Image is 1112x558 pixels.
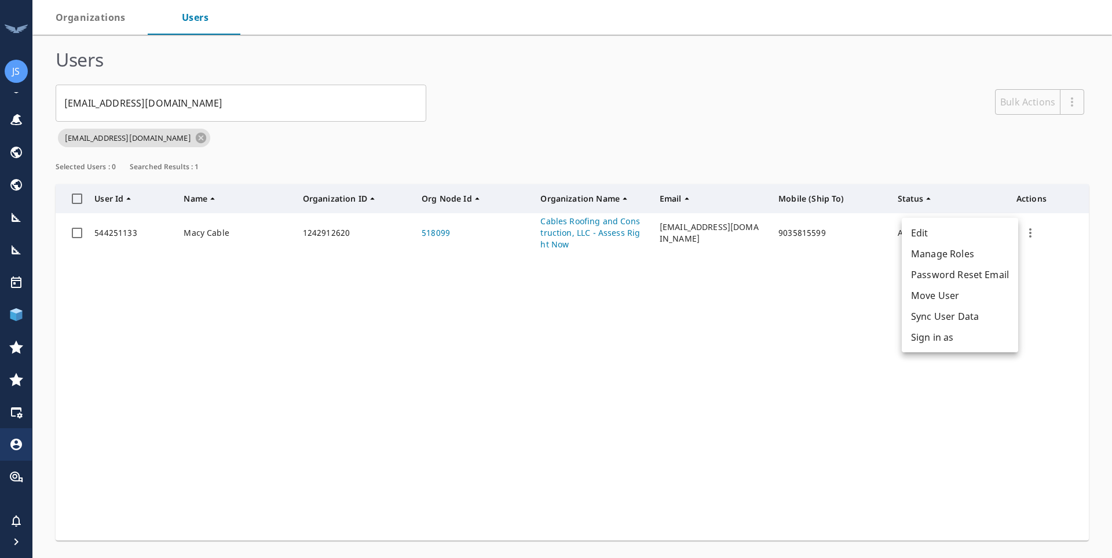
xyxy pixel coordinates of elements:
[902,327,1018,348] li: Sign in as
[902,285,1018,306] li: Move User
[902,264,1018,285] li: Password Reset Email
[902,223,1018,243] li: Edit
[902,306,1018,327] li: Sync User Data
[902,243,1018,264] li: Manage Roles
